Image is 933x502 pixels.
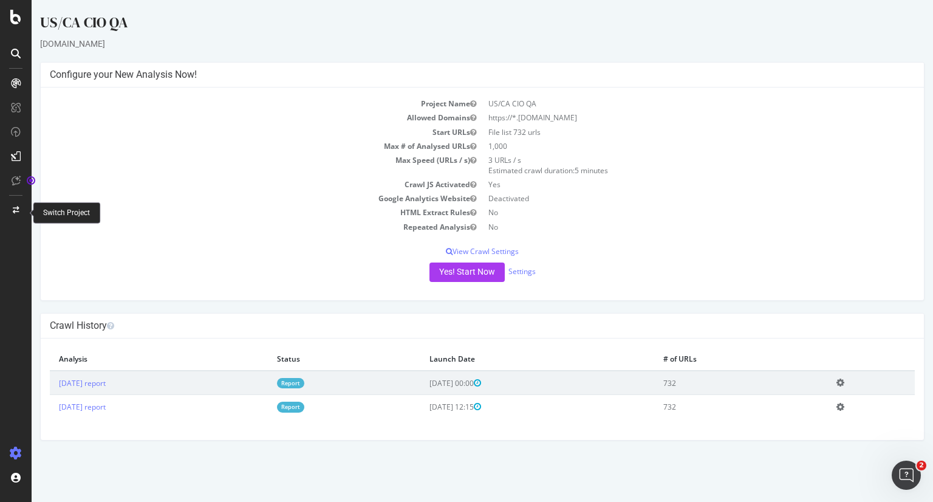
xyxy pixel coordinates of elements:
[451,97,883,111] td: US/CA CIO QA
[245,378,273,388] a: Report
[18,153,451,177] td: Max Speed (URLs / s)
[18,125,451,139] td: Start URLs
[27,402,74,412] a: [DATE] report
[9,12,893,38] div: US/CA CIO QA
[18,320,883,332] h4: Crawl History
[451,153,883,177] td: 3 URLs / s Estimated crawl duration:
[18,69,883,81] h4: Configure your New Analysis Now!
[917,461,926,470] span: 2
[236,348,389,371] th: Status
[398,402,449,412] span: [DATE] 12:15
[43,208,90,218] div: Switch Project
[451,205,883,219] td: No
[451,125,883,139] td: File list 732 urls
[18,97,451,111] td: Project Name
[18,191,451,205] td: Google Analytics Website
[623,348,796,371] th: # of URLs
[451,191,883,205] td: Deactivated
[18,205,451,219] td: HTML Extract Rules
[451,111,883,125] td: https://*.[DOMAIN_NAME]
[18,220,451,234] td: Repeated Analysis
[26,175,36,186] div: Tooltip anchor
[18,348,236,371] th: Analysis
[245,402,273,412] a: Report
[18,139,451,153] td: Max # of Analysed URLs
[451,139,883,153] td: 1,000
[543,165,576,176] span: 5 minutes
[18,177,451,191] td: Crawl JS Activated
[477,266,504,277] a: Settings
[398,263,473,282] button: Yes! Start Now
[9,38,893,50] div: [DOMAIN_NAME]
[27,378,74,388] a: [DATE] report
[623,395,796,419] td: 732
[18,246,883,256] p: View Crawl Settings
[18,111,451,125] td: Allowed Domains
[398,378,449,388] span: [DATE] 00:00
[623,371,796,395] td: 732
[451,177,883,191] td: Yes
[892,461,921,490] iframe: Intercom live chat
[451,220,883,234] td: No
[389,348,623,371] th: Launch Date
